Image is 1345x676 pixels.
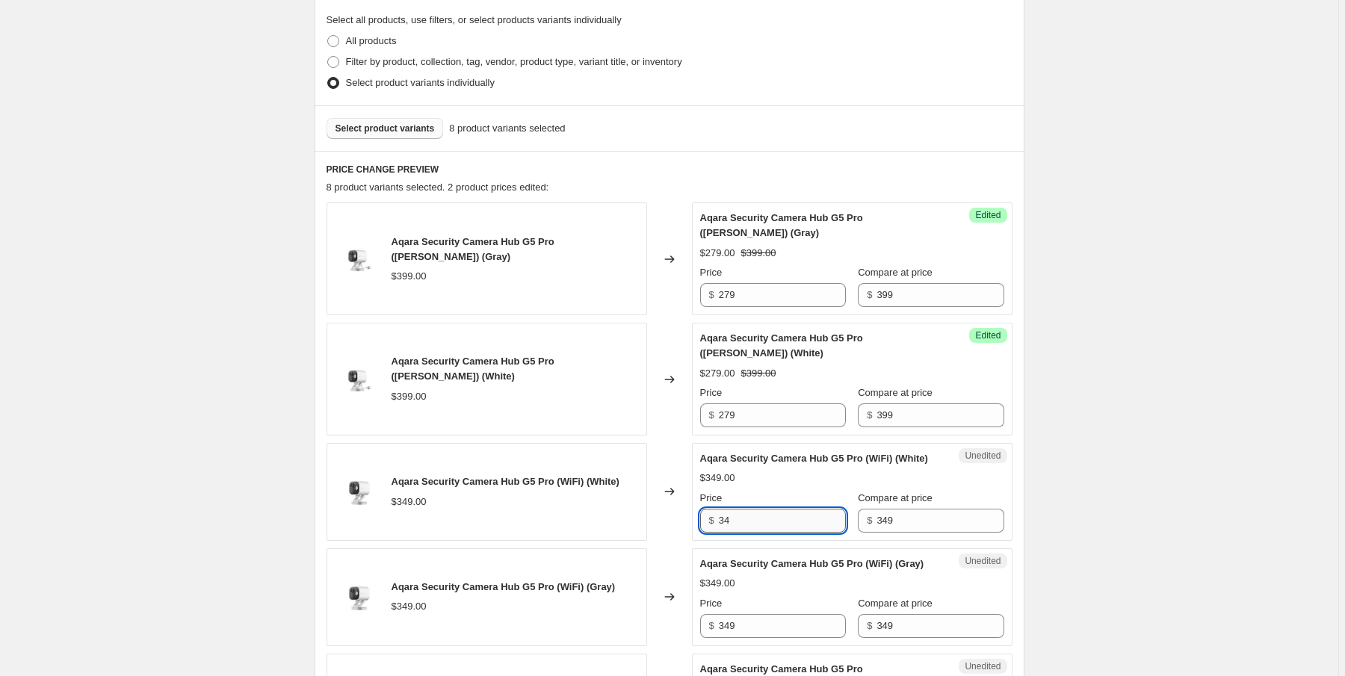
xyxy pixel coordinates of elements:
[392,581,616,592] span: Aqara Security Camera Hub G5 Pro (WiFi) (Gray)
[327,118,444,139] button: Select product variants
[700,212,863,238] span: Aqara Security Camera Hub G5 Pro ([PERSON_NAME]) (Gray)
[858,267,933,278] span: Compare at price
[392,389,427,404] div: $399.00
[975,209,1001,221] span: Edited
[392,236,554,262] span: Aqara Security Camera Hub G5 Pro ([PERSON_NAME]) (Gray)
[346,35,397,46] span: All products
[709,515,714,526] span: $
[346,77,495,88] span: Select product variants individually
[975,329,1001,341] span: Edited
[965,660,1001,672] span: Unedited
[709,409,714,421] span: $
[858,598,933,609] span: Compare at price
[327,164,1012,176] h6: PRICE CHANGE PREVIEW
[700,246,735,261] div: $279.00
[392,356,554,382] span: Aqara Security Camera Hub G5 Pro ([PERSON_NAME]) (White)
[700,492,723,503] span: Price
[336,123,435,134] span: Select product variants
[858,492,933,503] span: Compare at price
[867,289,872,300] span: $
[700,332,863,359] span: Aqara Security Camera Hub G5 Pro ([PERSON_NAME]) (White)
[700,558,924,569] span: Aqara Security Camera Hub G5 Pro (WiFi) (Gray)
[700,366,735,381] div: $279.00
[346,56,682,67] span: Filter by product, collection, tag, vendor, product type, variant title, or inventory
[392,494,427,509] div: $349.00
[335,574,380,619] img: 1_f2aa19de-272d-4208-8d57-056d16ef7da5_80x.png
[700,267,723,278] span: Price
[392,269,427,284] div: $399.00
[449,121,565,136] span: 8 product variants selected
[327,182,549,193] span: 8 product variants selected. 2 product prices edited:
[700,387,723,398] span: Price
[700,598,723,609] span: Price
[867,620,872,631] span: $
[700,453,928,464] span: Aqara Security Camera Hub G5 Pro (WiFi) (White)
[335,469,380,514] img: 1_f2aa19de-272d-4208-8d57-056d16ef7da5_80x.png
[700,471,735,486] div: $349.00
[327,14,622,25] span: Select all products, use filters, or select products variants individually
[867,409,872,421] span: $
[392,476,619,487] span: Aqara Security Camera Hub G5 Pro (WiFi) (White)
[965,450,1001,462] span: Unedited
[741,366,776,381] strike: $399.00
[709,620,714,631] span: $
[335,237,380,282] img: 1_80x.png
[867,515,872,526] span: $
[700,576,735,591] div: $349.00
[741,246,776,261] strike: $399.00
[335,357,380,402] img: 1_80x.png
[965,555,1001,567] span: Unedited
[858,387,933,398] span: Compare at price
[392,599,427,614] div: $349.00
[709,289,714,300] span: $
